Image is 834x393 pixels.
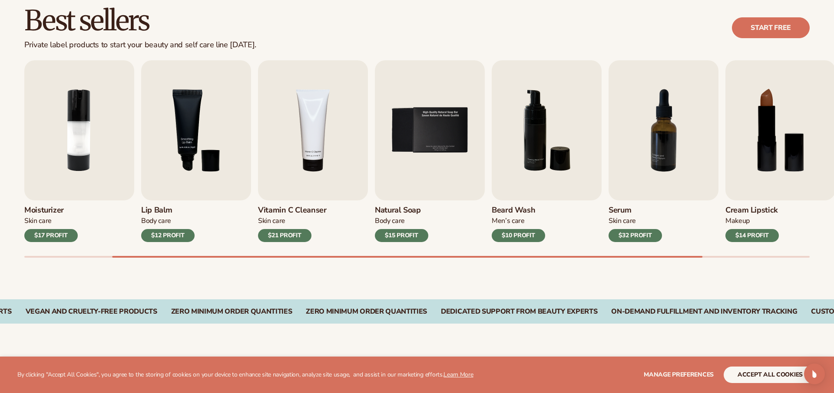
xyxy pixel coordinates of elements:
[375,60,485,242] a: 5 / 9
[609,206,662,215] h3: Serum
[725,229,779,242] div: $14 PROFIT
[17,371,473,379] p: By clicking "Accept All Cookies", you agree to the storing of cookies on your device to enhance s...
[611,308,797,316] div: On-Demand Fulfillment and Inventory Tracking
[609,216,662,226] div: Skin Care
[258,60,368,242] a: 4 / 9
[24,40,256,50] div: Private label products to start your beauty and self care line [DATE].
[804,364,825,384] div: Open Intercom Messenger
[375,229,428,242] div: $15 PROFIT
[141,60,251,242] a: 3 / 9
[492,60,602,242] a: 6 / 9
[258,229,311,242] div: $21 PROFIT
[171,308,292,316] div: Zero Minimum Order QuantitieS
[725,216,779,226] div: Makeup
[258,216,327,226] div: Skin Care
[24,206,78,215] h3: Moisturizer
[492,216,545,226] div: Men’s Care
[26,308,157,316] div: Vegan and Cruelty-Free Products
[141,229,195,242] div: $12 PROFIT
[443,370,473,379] a: Learn More
[724,367,817,383] button: accept all cookies
[609,229,662,242] div: $32 PROFIT
[306,308,427,316] div: Zero Minimum Order QuantitieS
[644,367,714,383] button: Manage preferences
[141,206,195,215] h3: Lip Balm
[441,308,597,316] div: Dedicated Support From Beauty Experts
[492,229,545,242] div: $10 PROFIT
[732,17,810,38] a: Start free
[644,370,714,379] span: Manage preferences
[24,216,78,226] div: Skin Care
[24,229,78,242] div: $17 PROFIT
[375,206,428,215] h3: Natural Soap
[141,216,195,226] div: Body Care
[492,206,545,215] h3: Beard Wash
[258,206,327,215] h3: Vitamin C Cleanser
[609,60,718,242] a: 7 / 9
[24,60,134,242] a: 2 / 9
[725,206,779,215] h3: Cream Lipstick
[24,6,256,35] h2: Best sellers
[375,216,428,226] div: Body Care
